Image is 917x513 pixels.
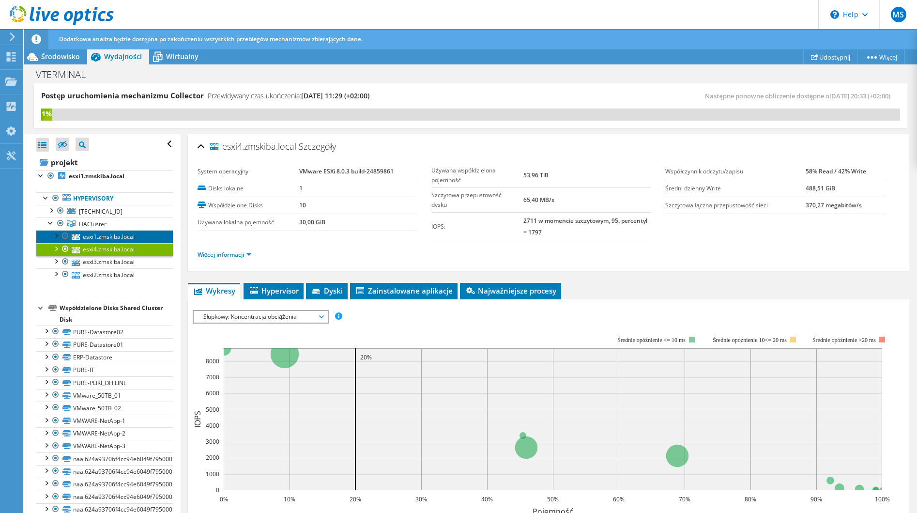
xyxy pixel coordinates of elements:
a: esxi4.zmskiba.local [36,243,173,256]
text: 60% [613,495,625,503]
a: Udostępnij [803,49,858,64]
text: 5000 [206,405,219,414]
h1: VTERMINAL [31,69,101,80]
span: [DATE] 20:33 (+02:00) [829,92,890,100]
text: 70% [679,495,690,503]
label: Używana lokalna pojemność [198,218,299,227]
text: 30% [415,495,427,503]
label: IOPS: [431,222,523,232]
label: System operacyjny [198,167,299,176]
text: 0 [216,486,219,494]
span: Słupkowy: Koncentracja obciążenia [199,311,323,323]
text: 6000 [206,389,219,397]
text: 4000 [206,421,219,430]
text: 2000 [206,453,219,462]
span: Najważniejsze procesy [465,286,557,295]
text: 20% [360,353,372,361]
b: 488,51 GiB [806,184,835,192]
span: Dyski [311,286,343,295]
b: 2711 w momencie szczytowym, 95. percentyl = 1797 [523,217,647,236]
span: esxi4.zmskiba.local [210,142,296,152]
text: 100% [874,495,889,503]
span: Hypervisor [248,286,299,295]
b: 30,00 GiB [299,218,325,226]
b: 1 [299,184,303,192]
text: 40% [481,495,493,503]
a: PURE-Datastore02 [36,326,173,338]
a: PURE-Datastore01 [36,338,173,351]
span: Następne ponowne obliczenie dostępne o [705,92,895,100]
label: Używana współdzielona pojemność [431,166,523,185]
a: HACluster [36,218,173,230]
text: 3000 [206,437,219,446]
text: 20% [350,495,361,503]
text: 90% [810,495,822,503]
a: VMWARE-NetApp-1 [36,415,173,427]
a: Więcej [857,49,905,64]
label: Szczytowa łączna przepustowość sieci [665,201,806,210]
a: ERP-Datastore [36,351,173,364]
text: 7000 [206,373,219,381]
span: Szczegóły [299,140,336,152]
a: PURE-IT [36,364,173,376]
a: naa.624a93706f4cc94e6049f79500015810 [36,452,173,465]
span: HACluster [79,220,107,228]
span: Wydajności [104,52,142,61]
text: 0% [219,495,228,503]
text: IOPS [192,411,203,428]
span: Wykresy [193,286,235,295]
a: naa.624a93706f4cc94e6049f79500015811 [36,465,173,478]
a: VMware_50TB_01 [36,389,173,402]
b: VMware ESXi 8.0.3 build-24859861 [299,167,394,175]
a: esxi1.zmskiba.local [36,230,173,243]
b: esxi1.zmskiba.local [69,172,124,180]
span: MS [891,7,906,22]
label: Średni dzienny Write [665,184,806,193]
label: Szczytowa przepustowość dysku [431,190,523,210]
a: PURE-PLIKI_OFFLINE [36,376,173,389]
text: 80% [745,495,756,503]
b: 58% Read / 42% Write [806,167,866,175]
span: Zainstalowane aplikacje [355,286,453,295]
span: [TECHNICAL_ID] [79,207,122,216]
div: Współdzielone Disks Shared Cluster Disk [60,302,173,326]
h4: Przewidywany czas ukończenia: [208,91,369,101]
a: [TECHNICAL_ID] [36,205,173,218]
text: 1000 [206,470,219,478]
text: 8000 [206,357,219,365]
text: Średnie opóźnienie >20 ms [812,337,876,343]
label: Współdzielone Disks [198,201,299,210]
a: Hypervisory [36,192,173,205]
a: VMWARE-NetApp-2 [36,427,173,440]
label: Disks lokalne [198,184,299,193]
span: [DATE] 11:29 (+02:00) [301,91,369,100]
span: Dodatkowa analiza będzie dostępna po zakończeniu wszystkich przebiegów mechanizmów zbierających d... [59,35,363,43]
a: naa.624a93706f4cc94e6049f79500015812 [36,478,173,490]
svg: \n [830,10,839,19]
a: projekt [36,155,173,170]
b: 65,40 MB/s [523,196,554,204]
span: Środowisko [41,52,80,61]
b: 370,27 megabitów/s [806,201,862,209]
tspan: Średnie opóźnienie 10<= 20 ms [713,337,787,343]
text: 50% [547,495,559,503]
div: 1% [41,109,52,119]
label: Współczynnik odczytu/zapisu [665,167,806,176]
a: esxi3.zmskiba.local [36,256,173,268]
text: 10% [284,495,295,503]
a: Więcej informacji [198,250,252,259]
b: 53,96 TiB [523,171,549,179]
b: 10 [299,201,306,209]
span: Wirtualny [166,52,199,61]
a: esxi1.zmskiba.local [36,170,173,183]
a: VMware_50TB_02 [36,402,173,414]
a: esxi2.zmskiba.local [36,268,173,281]
tspan: Średnie opóźnienie <= 10 ms [617,337,686,343]
a: VMWARE-NetApp-3 [36,440,173,452]
a: naa.624a93706f4cc94e6049f79500015813 [36,491,173,503]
